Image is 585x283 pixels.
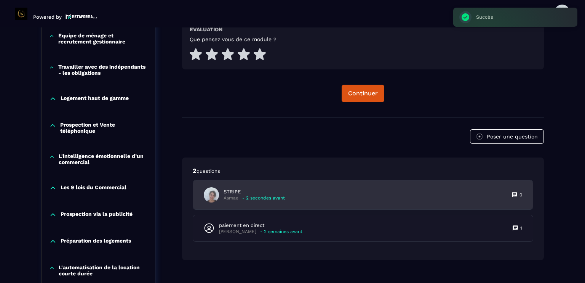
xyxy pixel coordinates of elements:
[193,167,533,175] p: 2
[342,85,384,102] button: Continuer
[190,26,222,32] h6: Évaluation
[61,238,131,245] p: Préparation des logements
[33,14,62,20] p: Powered by
[15,8,27,20] img: logo-branding
[519,192,522,198] p: 0
[190,36,277,42] h5: Que pensez vous de ce module ?
[66,13,97,20] img: logo
[59,264,147,277] p: L'automatisation de la location courte durée
[470,129,544,144] button: Poser une question
[61,95,129,103] p: Logement haut de gamme
[242,195,285,201] p: - 2 secondes avant
[348,90,378,97] div: Continuer
[224,188,285,195] p: STRIPE
[61,211,133,219] p: Prospection via la publicité
[61,184,126,192] p: Les 9 lois du Commercial
[219,222,302,229] p: paiement en direct
[520,225,522,231] p: 1
[58,32,147,45] p: Equipe de ménage et recrutement gestionnaire
[58,64,147,76] p: Travailler avec des indépendants - les obligations
[260,229,302,235] p: - 2 semaines avant
[60,122,147,134] p: Prospection et Vente téléphonique
[219,229,256,235] p: [PERSON_NAME]
[197,168,220,174] span: questions
[224,195,238,201] p: Asmae
[59,153,147,165] p: L'intelligence émotionnelle d’un commercial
